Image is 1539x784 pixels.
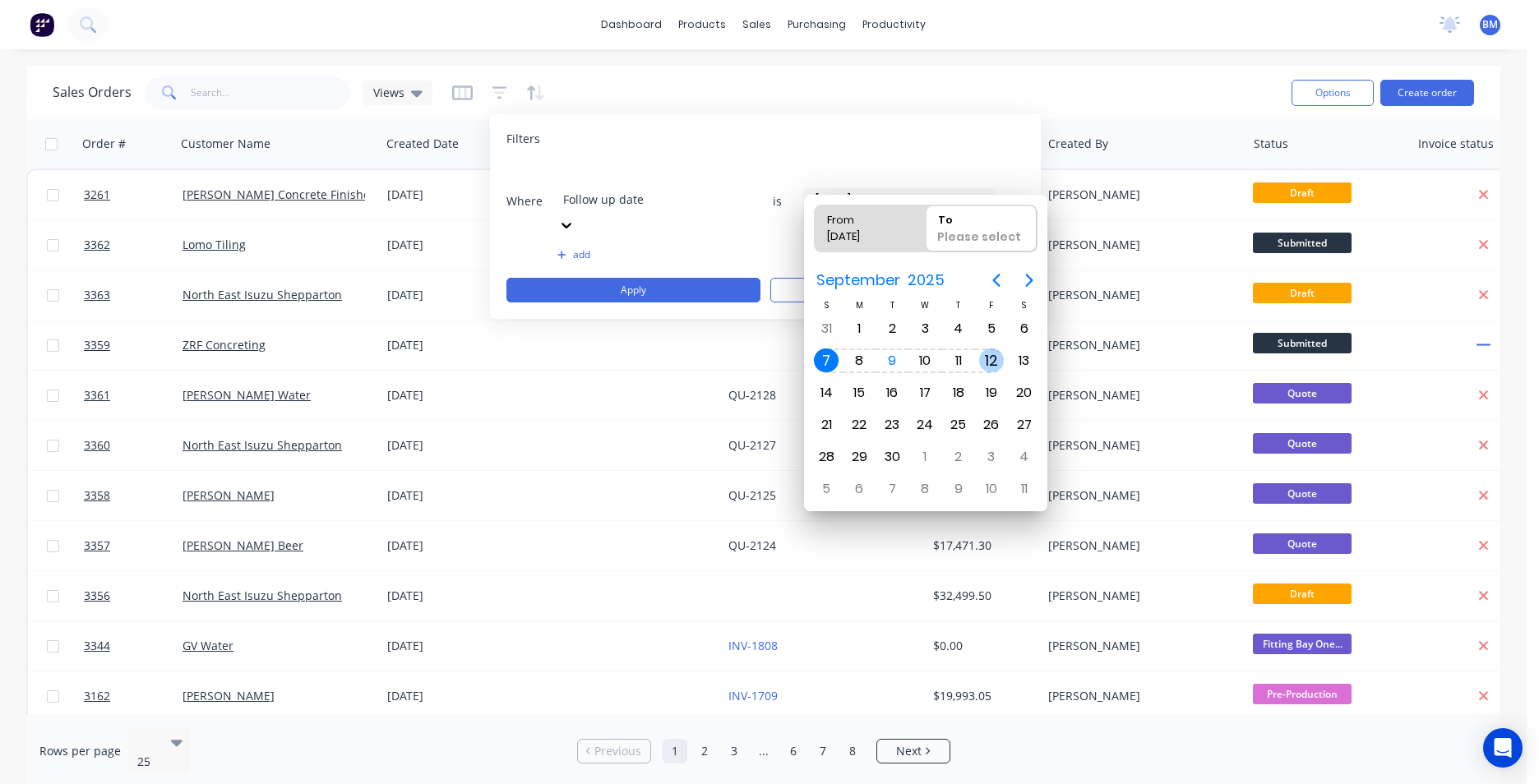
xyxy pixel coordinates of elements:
div: productivity [854,12,934,37]
div: Friday, September 5, 2025 [979,316,1004,341]
span: Quote [1253,433,1352,454]
div: [PERSON_NAME] [1048,337,1231,353]
button: Apply [506,278,760,302]
a: 3363 [84,270,183,320]
div: Wednesday, September 3, 2025 [913,316,937,341]
img: Factory [30,12,54,37]
div: Saturday, September 13, 2025 [1012,348,1037,373]
span: 3357 [84,537,110,554]
div: Sunday, September 14, 2025 [814,380,839,405]
div: [PERSON_NAME] [1048,537,1231,554]
div: $0.00 [933,638,1030,654]
div: [PERSON_NAME] [1048,187,1231,203]
span: Views [373,84,404,101]
span: BM [1482,17,1498,32]
button: Previous page [980,264,1013,297]
span: Draft [1253,182,1352,203]
div: Saturday, September 6, 2025 [1012,316,1037,341]
button: add [557,248,751,261]
div: Wednesday, September 10, 2025 [913,348,937,373]
div: [PERSON_NAME] [1048,437,1231,454]
div: Friday, October 10, 2025 [979,477,1004,501]
span: 3363 [84,287,110,303]
div: Tuesday, September 23, 2025 [880,413,904,437]
span: 3358 [84,487,110,504]
div: From [820,205,904,228]
div: Sunday, September 21, 2025 [814,413,839,437]
div: Thursday, September 11, 2025 [946,348,971,373]
a: Page 8 [840,739,865,763]
a: 3357 [84,521,183,570]
a: 3360 [84,421,183,470]
span: Submitted [1253,233,1352,253]
div: [PERSON_NAME] [1048,588,1231,604]
span: 3361 [84,387,110,404]
a: North East Isuzu Shepparton [183,287,342,302]
div: Created Date [386,136,459,152]
div: [PERSON_NAME] [1048,387,1231,404]
div: Sunday, September 7, 2025 [814,348,839,373]
div: sales [734,12,779,37]
div: Monday, September 15, 2025 [847,380,871,405]
div: W [908,298,941,312]
a: North East Isuzu Shepparton [183,437,342,453]
div: Tuesday, September 2, 2025 [880,316,904,341]
div: Thursday, October 2, 2025 [946,445,971,469]
a: QU-2128 [728,387,776,403]
a: 3356 [84,571,183,620]
span: Quote [1253,483,1352,504]
div: S [810,298,843,312]
span: Draft [1253,283,1352,303]
div: [DATE] [387,187,510,203]
div: Tuesday, September 30, 2025 [880,445,904,469]
div: [DATE] [387,537,510,554]
div: Saturday, September 20, 2025 [1012,380,1037,405]
a: 3361 [84,371,183,420]
button: Create order [1380,80,1474,106]
div: [DATE] [387,638,510,654]
span: September [812,265,904,295]
div: [PERSON_NAME] [1048,287,1231,303]
a: 3344 [84,621,183,671]
div: [DATE] [387,437,510,454]
div: Saturday, October 11, 2025 [1012,477,1037,501]
div: Monday, September 1, 2025 [847,316,871,341]
div: [PERSON_NAME] [1048,688,1231,704]
a: [PERSON_NAME] [183,487,275,503]
div: Open Intercom Messenger [1483,728,1523,768]
div: [DATE] [387,688,510,704]
div: T [942,298,975,312]
div: Sunday, August 31, 2025 [814,316,839,341]
div: $19,993.05 [933,688,1030,704]
a: Page 3 [722,739,746,763]
div: [PERSON_NAME] [1048,638,1231,654]
div: Friday, September 19, 2025 [979,380,1004,405]
button: September2025 [806,265,954,295]
a: 3162 [84,671,183,721]
a: Page 1 is your current page [663,739,687,763]
div: F [975,298,1008,312]
a: Lomo Tiling [183,237,246,252]
a: Next page [877,743,950,759]
div: Tuesday, October 7, 2025 [880,477,904,501]
div: Created By [1048,136,1108,152]
a: [PERSON_NAME] Water [183,387,311,403]
div: $17,471.30 [933,537,1030,554]
div: [DATE] [387,387,510,404]
a: 3359 [84,321,183,370]
span: Quote [1253,383,1352,404]
div: Today, Tuesday, September 9, 2025 [880,348,904,373]
div: Monday, September 8, 2025 [847,348,871,373]
a: 3362 [84,220,183,270]
div: Please select [931,228,1032,251]
a: Page 6 [781,739,806,763]
a: INV-1808 [728,638,778,653]
div: [PERSON_NAME] [1048,487,1231,504]
a: Page 7 [811,739,835,763]
div: Monday, October 6, 2025 [847,477,871,501]
div: Friday, October 3, 2025 [979,445,1004,469]
div: Thursday, October 9, 2025 [946,477,971,501]
span: 3344 [84,638,110,654]
a: QU-2124 [728,537,776,553]
div: S [1008,298,1041,312]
